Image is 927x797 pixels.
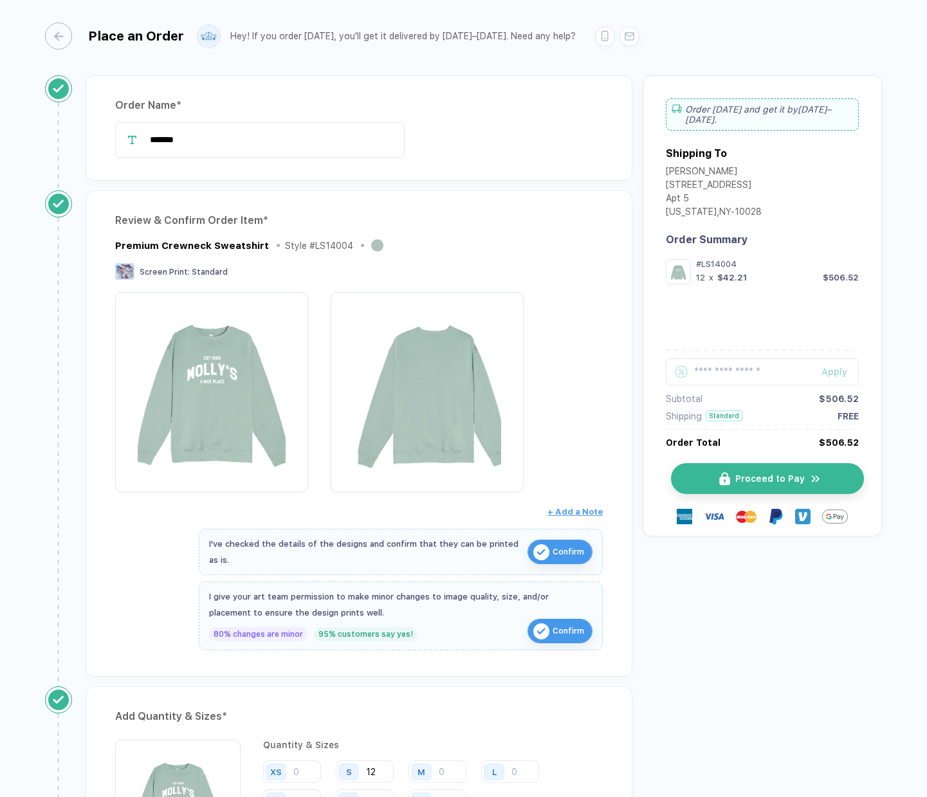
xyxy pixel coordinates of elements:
[88,28,184,44] div: Place an Order
[821,367,859,377] div: Apply
[735,473,805,484] span: Proceed to Pay
[492,767,497,776] div: L
[666,98,859,131] div: Order [DATE] and get it by [DATE]–[DATE] .
[122,298,302,479] img: 1727616381920tjvgw_nt_front.png
[547,502,603,522] button: + Add a Note
[209,589,592,621] div: I give your art team permission to make minor changes to image quality, size, and/or placement to...
[666,411,702,421] div: Shipping
[115,210,603,231] div: Review & Confirm Order Item
[666,234,859,246] div: Order Summary
[805,358,859,385] button: Apply
[704,506,724,527] img: visa
[533,623,549,639] img: icon
[666,147,727,160] div: Shipping To
[115,95,603,116] div: Order Name
[696,273,705,282] div: 12
[819,394,859,404] div: $506.52
[230,31,576,42] div: Hey! If you order [DATE], you'll get it delivered by [DATE]–[DATE]. Need any help?
[669,262,688,281] img: 1727616381920tjvgw_nt_front.png
[209,627,307,641] div: 80% changes are minor
[719,472,730,486] img: icon
[553,621,584,641] span: Confirm
[666,437,720,448] div: Order Total
[285,241,353,251] div: Style # LS14004
[795,509,811,524] img: Venmo
[666,166,762,179] div: [PERSON_NAME]
[209,536,521,568] div: I've checked the details of the designs and confirm that they can be printed as is.
[553,542,584,562] span: Confirm
[823,273,859,282] div: $506.52
[528,619,592,643] button: iconConfirm
[418,767,425,776] div: M
[671,463,864,494] button: iconProceed to Payicon
[140,268,190,277] span: Screen Print :
[115,263,134,280] img: Screen Print
[346,767,352,776] div: S
[819,437,859,448] div: $506.52
[192,268,228,277] span: Standard
[768,509,784,524] img: Paypal
[314,627,418,641] div: 95% customers say yes!
[666,206,762,220] div: [US_STATE] , NY - 10028
[666,193,762,206] div: Apt 5
[263,740,603,750] div: Quantity & Sizes
[666,394,702,404] div: Subtotal
[708,273,715,282] div: x
[528,540,592,564] button: iconConfirm
[337,298,517,479] img: 1727616381920dpcsd_nt_back.png
[717,273,747,282] div: $42.21
[677,509,692,524] img: express
[547,507,603,517] span: + Add a Note
[810,473,821,485] img: icon
[736,506,757,527] img: master-card
[115,240,269,252] div: Premium Crewneck Sweatshirt
[838,411,859,421] div: FREE
[197,25,220,48] img: user profile
[115,706,603,727] div: Add Quantity & Sizes
[822,504,848,529] img: GPay
[666,179,762,193] div: [STREET_ADDRESS]
[533,544,549,560] img: icon
[696,259,859,269] div: #LS14004
[270,767,282,776] div: XS
[706,410,742,421] div: Standard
